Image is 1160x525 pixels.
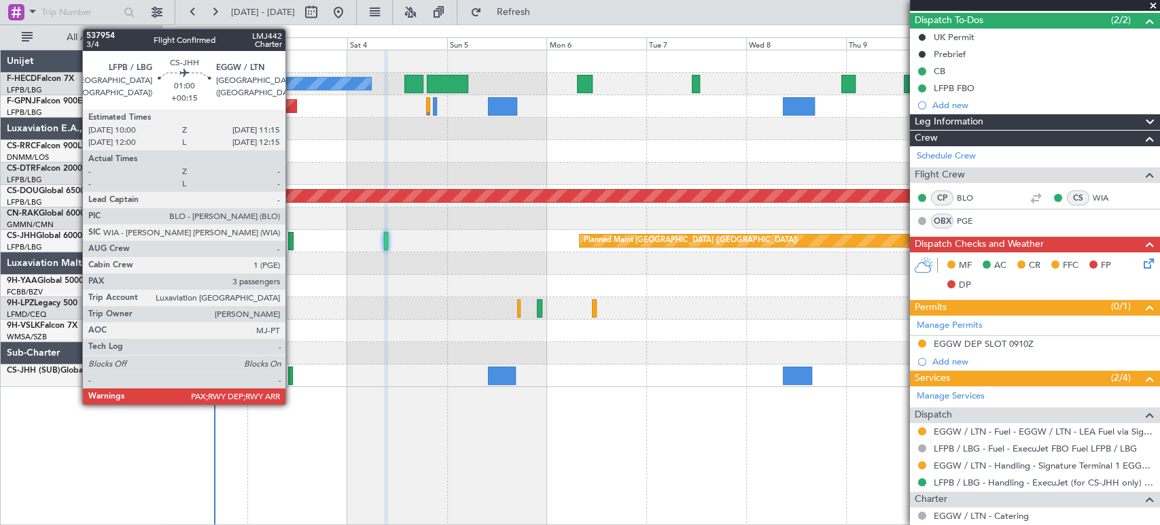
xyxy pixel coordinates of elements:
a: WMSA/SZB [7,332,47,342]
a: CS-JHH (SUB)Global 6000 [7,367,107,375]
span: Services [915,371,950,386]
a: CN-RAKGlobal 6000 [7,209,85,218]
span: CR [1029,259,1040,273]
a: LFPB / LBG - Handling - ExecuJet (for CS-JHH only) LFPB / LBG [934,477,1153,488]
a: LFPB/LBG [7,197,42,207]
span: (2/2) [1111,13,1131,27]
a: F-HECDFalcon 7X [7,75,74,83]
a: 9H-YAAGlobal 5000 [7,277,84,285]
div: Add new [932,356,1153,367]
div: Fri 3 [247,37,347,50]
span: (0/1) [1111,299,1131,314]
a: LFPB/LBG [7,107,42,118]
span: CS-JHH (SUB) [7,367,60,375]
span: Permits [915,300,947,316]
a: Manage Services [917,390,985,403]
div: Sat 4 [347,37,447,50]
span: F-HECD [7,75,37,83]
span: MF [959,259,972,273]
span: DP [959,279,971,292]
a: WIA [1093,192,1123,204]
span: CS-DOU [7,187,39,195]
a: EGGW / LTN - Catering [934,510,1029,522]
div: [DATE] [164,27,188,39]
span: Charter [915,492,947,507]
span: Dispatch To-Dos [915,13,983,29]
div: LFPB FBO [934,82,974,94]
div: AOG Maint Paris ([GEOGRAPHIC_DATA]) [207,73,350,94]
span: [DATE] - [DATE] [231,6,295,18]
a: 9H-LPZLegacy 500 [7,299,77,307]
div: Sun 5 [447,37,547,50]
span: CS-RRC [7,142,36,150]
a: 9H-VSLKFalcon 7X [7,322,77,330]
span: AC [994,259,1006,273]
a: FCBB/BZV [7,287,43,297]
input: Trip Number [41,2,120,22]
span: FFC [1063,259,1078,273]
div: Add new [932,99,1153,111]
span: 9H-LPZ [7,299,34,307]
div: Mon 6 [546,37,646,50]
a: EGGW / LTN - Handling - Signature Terminal 1 EGGW / LTN [934,460,1153,471]
a: EGGW / LTN - Fuel - EGGW / LTN - LEA Fuel via Signature in EGGW [934,426,1153,437]
span: Flight Crew [915,167,965,183]
button: Refresh [464,1,546,23]
a: LFPB/LBG [7,175,42,185]
span: Dispatch [915,407,952,423]
a: PGE [957,215,987,227]
span: FP [1101,259,1111,273]
a: LFPB/LBG [7,85,42,95]
a: CS-RRCFalcon 900LX [7,142,87,150]
div: No Crew [226,73,257,94]
a: Schedule Crew [917,150,976,163]
span: CS-JHH [7,232,36,240]
a: LFMD/CEQ [7,309,46,320]
div: Planned Maint [GEOGRAPHIC_DATA] ([GEOGRAPHIC_DATA]) [583,231,797,251]
div: OBX [931,214,953,228]
div: Thu 9 [846,37,946,50]
div: Prebrief [934,48,966,60]
a: LFPB / LBG - Fuel - ExecuJet FBO Fuel LFPB / LBG [934,443,1137,454]
span: Refresh [485,7,542,17]
a: DNMM/LOS [7,152,49,163]
a: Manage Permits [917,319,983,333]
span: F-GPNJ [7,97,36,105]
span: (2/4) [1111,371,1131,385]
div: Wed 8 [746,37,846,50]
span: 9H-YAA [7,277,37,285]
a: GMMN/CMN [7,220,54,230]
div: Thu 2 [147,37,247,50]
a: CS-DOUGlobal 6500 [7,187,85,195]
a: CS-JHHGlobal 6000 [7,232,82,240]
a: F-GPNJFalcon 900EX [7,97,88,105]
span: All Aircraft [35,33,143,42]
span: Dispatch Checks and Weather [915,237,1044,252]
span: CS-DTR [7,165,36,173]
div: Tue 7 [646,37,746,50]
span: Crew [915,131,938,146]
span: CN-RAK [7,209,39,218]
div: CS [1067,190,1089,205]
div: EGGW DEP SLOT 0910Z [934,338,1034,350]
div: CP [931,190,953,205]
a: BLO [957,192,987,204]
div: UK Permit [934,31,974,43]
a: CS-DTRFalcon 2000 [7,165,82,173]
span: 9H-VSLK [7,322,40,330]
span: Leg Information [915,114,983,130]
button: All Aircraft [15,27,147,48]
a: LFPB/LBG [7,242,42,252]
div: CB [934,65,945,77]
